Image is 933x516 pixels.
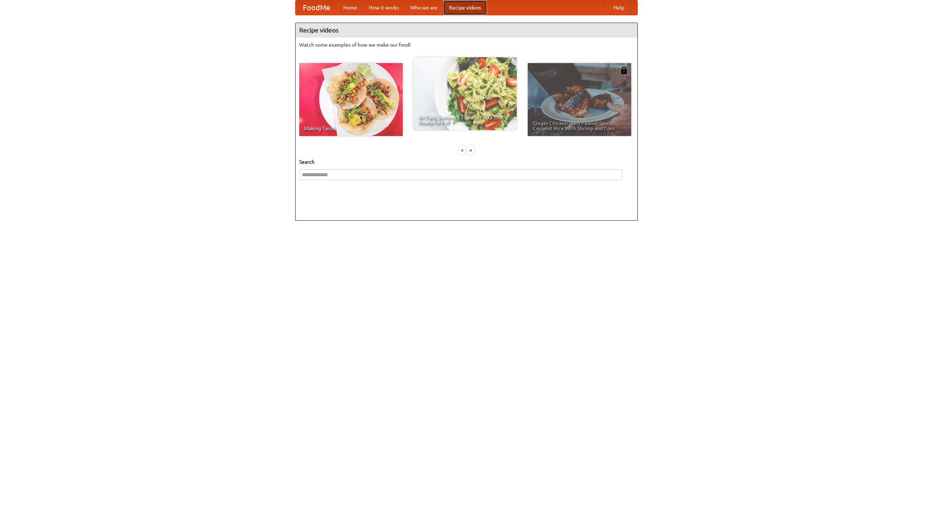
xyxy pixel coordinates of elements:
a: Making Tacos [299,63,403,136]
img: 483408.png [620,67,628,74]
a: Recipe videos [443,0,487,15]
a: FoodMe [296,0,337,15]
a: Help [608,0,630,15]
a: How it works [363,0,405,15]
div: « [459,146,465,155]
span: Making Tacos [304,126,398,131]
h5: Search [299,158,634,166]
a: An Easy, Summery Tomato Pasta That's Ready for Fall [413,57,517,130]
a: Home [337,0,363,15]
p: Watch some examples of how we make our food! [299,41,634,49]
h4: Recipe videos [296,23,637,38]
span: An Easy, Summery Tomato Pasta That's Ready for Fall [418,115,512,125]
a: Who we are [405,0,443,15]
div: » [468,146,474,155]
